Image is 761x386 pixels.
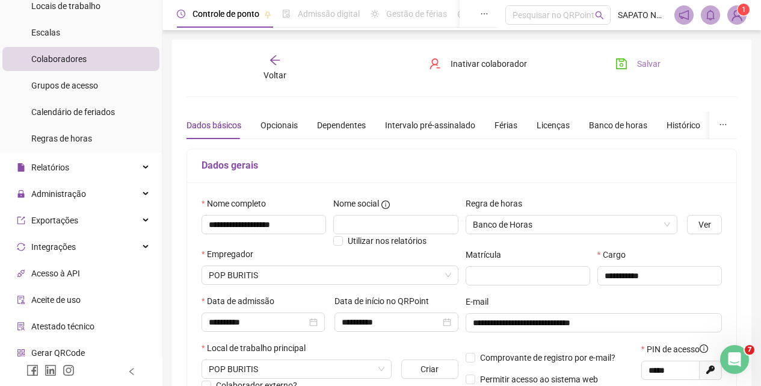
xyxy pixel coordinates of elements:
[177,10,185,18] span: clock-circle
[17,190,25,198] span: lock
[298,9,360,19] span: Admissão digital
[742,5,746,14] span: 1
[429,58,441,70] span: user-delete
[17,269,25,278] span: api
[26,364,39,376] span: facebook
[31,107,115,117] span: Calendário de feriados
[728,6,746,24] img: 63277
[687,215,722,234] button: Ver
[637,57,661,70] span: Salvar
[647,343,708,356] span: PIN de acesso
[317,119,366,132] div: Dependentes
[606,54,670,73] button: Salvar
[202,294,282,308] label: Data de admissão
[209,266,451,284] span: POP BURITIS
[263,70,286,80] span: Voltar
[17,243,25,251] span: sync
[381,201,390,209] span: info-circle
[458,10,466,18] span: dashboard
[186,119,241,132] div: Dados básicos
[31,1,100,11] span: Locais de trabalho
[202,197,274,210] label: Nome completo
[31,295,81,305] span: Aceite de uso
[45,364,57,376] span: linkedin
[738,4,750,16] sup: Atualize o seu contato no menu Meus Dados
[466,248,509,261] label: Matrícula
[202,247,261,261] label: Empregador
[698,218,711,231] span: Ver
[745,345,754,355] span: 7
[63,364,75,376] span: instagram
[31,54,87,64] span: Colaboradores
[494,119,517,132] div: Férias
[31,322,94,331] span: Atestado técnico
[719,120,727,129] span: ellipsis
[700,344,708,353] span: info-circle
[589,119,647,132] div: Banco de horas
[348,236,427,246] span: Utilizar nos relatórios
[473,216,671,234] span: Banco de Horas
[17,349,25,357] span: qrcode
[17,296,25,304] span: audit
[31,81,98,90] span: Grupos de acesso
[209,360,384,378] span: RUA CEARA 602 BURITIS MINAS GERAIS
[595,11,604,20] span: search
[31,348,85,358] span: Gerar QRCode
[17,163,25,172] span: file
[709,111,737,139] button: ellipsis
[480,353,615,363] span: Comprovante de registro por e-mail?
[334,294,437,308] label: Data de início no QRPoint
[31,134,92,143] span: Regras de horas
[128,367,136,376] span: left
[720,345,749,374] iframe: Intercom live chat
[371,10,379,18] span: sun
[401,360,458,379] button: Criar
[385,119,475,132] div: Intervalo pré-assinalado
[333,197,379,210] span: Nome social
[679,10,689,20] span: notification
[466,295,496,308] label: E-mail
[260,119,298,132] div: Opcionais
[31,189,86,199] span: Administração
[667,119,700,132] div: Histórico
[17,322,25,331] span: solution
[264,11,271,18] span: pushpin
[202,158,722,173] h5: Dados gerais
[466,197,530,210] label: Regra de horas
[282,10,291,18] span: file-done
[451,57,527,70] span: Inativar colaborador
[31,163,69,172] span: Relatórios
[618,8,667,22] span: SAPATO NA REDE LTDA
[480,10,488,18] span: ellipsis
[31,28,60,37] span: Escalas
[31,216,78,225] span: Exportações
[421,363,439,376] span: Criar
[269,54,281,66] span: arrow-left
[705,10,716,20] span: bell
[420,54,536,73] button: Inativar colaborador
[193,9,259,19] span: Controle de ponto
[31,269,80,278] span: Acesso à API
[480,375,598,384] span: Permitir acesso ao sistema web
[31,242,76,252] span: Integrações
[537,119,570,132] div: Licenças
[597,248,633,261] label: Cargo
[17,216,25,225] span: export
[202,341,313,355] label: Local de trabalho principal
[615,58,627,70] span: save
[386,9,447,19] span: Gestão de férias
